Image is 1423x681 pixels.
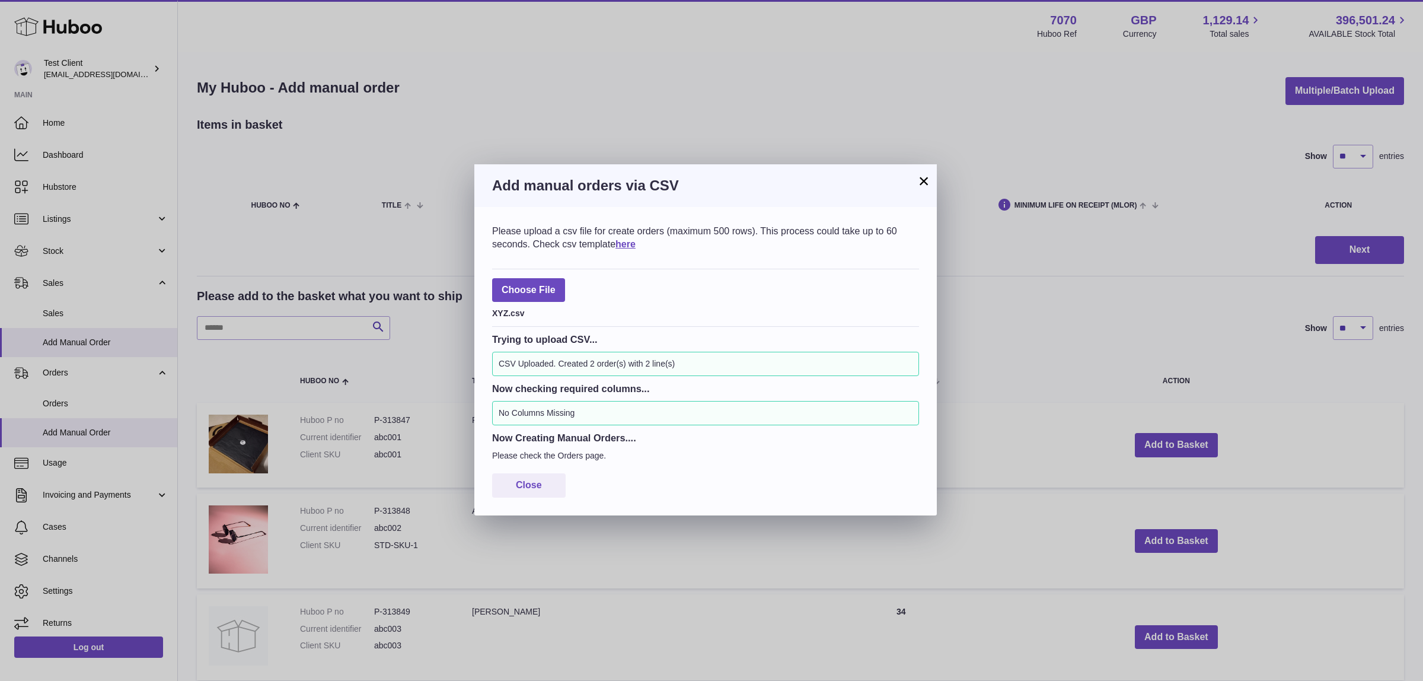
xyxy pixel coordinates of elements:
[492,333,919,346] h3: Trying to upload CSV...
[492,352,919,376] div: CSV Uploaded. Created 2 order(s) with 2 line(s)
[917,174,931,188] button: ×
[492,278,565,303] span: Choose File
[492,450,919,462] p: Please check the Orders page.
[492,431,919,444] h3: Now Creating Manual Orders....
[492,225,919,250] div: Please upload a csv file for create orders (maximum 500 rows). This process could take up to 60 s...
[492,473,566,498] button: Close
[492,401,919,425] div: No Columns Missing
[615,239,636,249] a: here
[492,305,919,319] div: XYZ.csv
[492,176,919,195] h3: Add manual orders via CSV
[492,382,919,395] h3: Now checking required columns...
[516,480,542,490] span: Close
